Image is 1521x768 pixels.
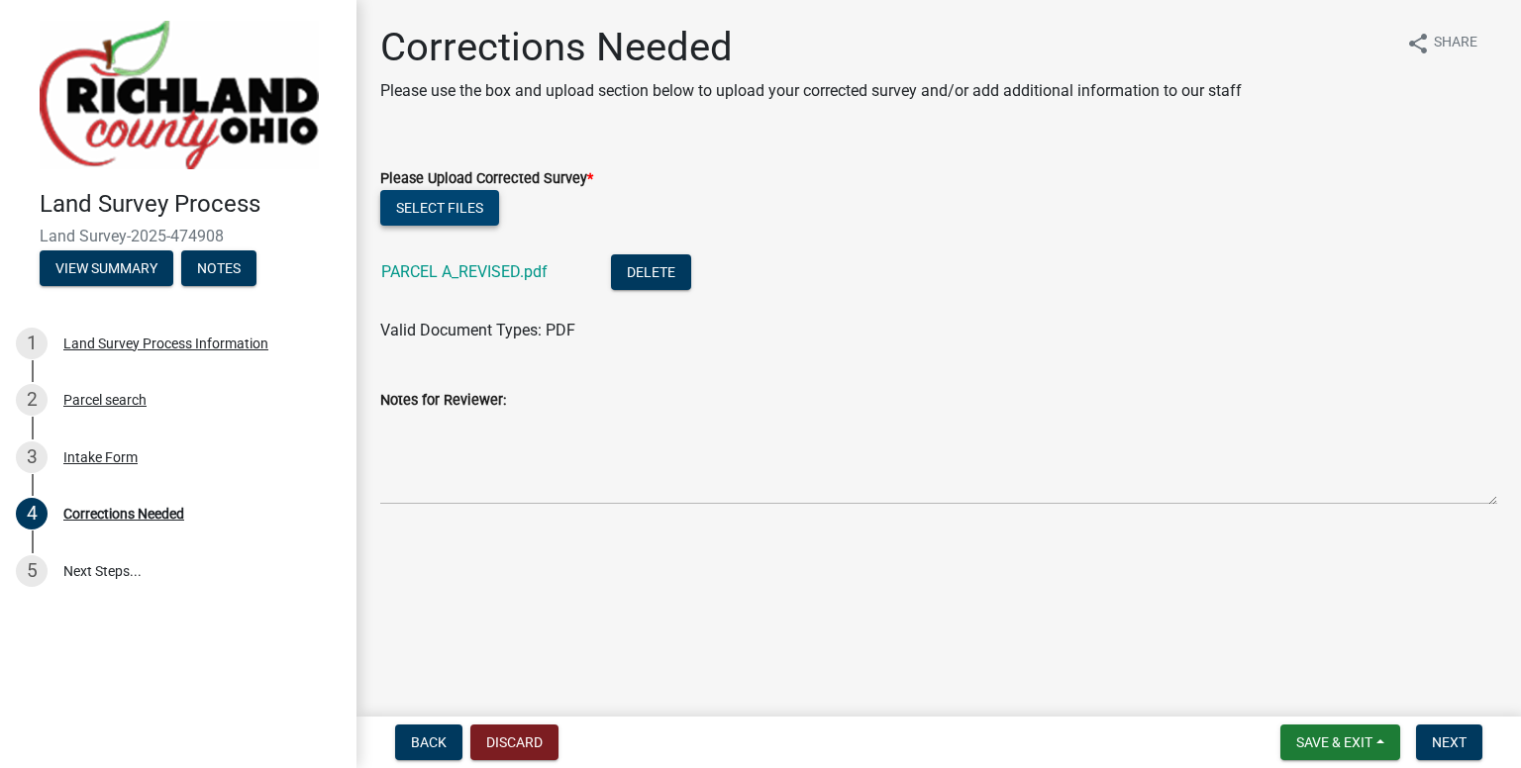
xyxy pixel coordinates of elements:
div: 3 [16,441,48,473]
button: Save & Exit [1280,724,1400,760]
span: Land Survey-2025-474908 [40,227,317,245]
button: Next [1416,724,1482,760]
span: Next [1432,734,1467,750]
wm-modal-confirm: Summary [40,261,173,277]
wm-modal-confirm: Delete Document [611,264,691,283]
img: Richland County, Ohio [40,21,319,169]
i: share [1406,32,1430,55]
a: PARCEL A_REVISED.pdf [381,262,548,281]
span: Back [411,734,447,750]
button: Notes [181,250,256,286]
h1: Corrections Needed [380,24,1242,71]
span: Valid Document Types: PDF [380,321,575,339]
button: shareShare [1390,24,1493,62]
div: 2 [16,384,48,416]
span: Save & Exit [1296,734,1372,750]
div: 4 [16,498,48,529]
div: Intake Form [63,450,138,464]
div: 1 [16,328,48,359]
div: Corrections Needed [63,507,184,521]
div: 5 [16,555,48,587]
span: Share [1434,32,1477,55]
h4: Land Survey Process [40,190,341,219]
div: Land Survey Process Information [63,336,268,350]
button: Discard [470,724,558,760]
button: View Summary [40,250,173,286]
wm-modal-confirm: Notes [181,261,256,277]
p: Please use the box and upload section below to upload your corrected survey and/or add additional... [380,79,1242,103]
label: Please Upload Corrected Survey [380,172,593,186]
button: Select files [380,190,499,226]
div: Parcel search [63,393,147,407]
label: Notes for Reviewer: [380,394,506,408]
button: Delete [611,254,691,290]
button: Back [395,724,462,760]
